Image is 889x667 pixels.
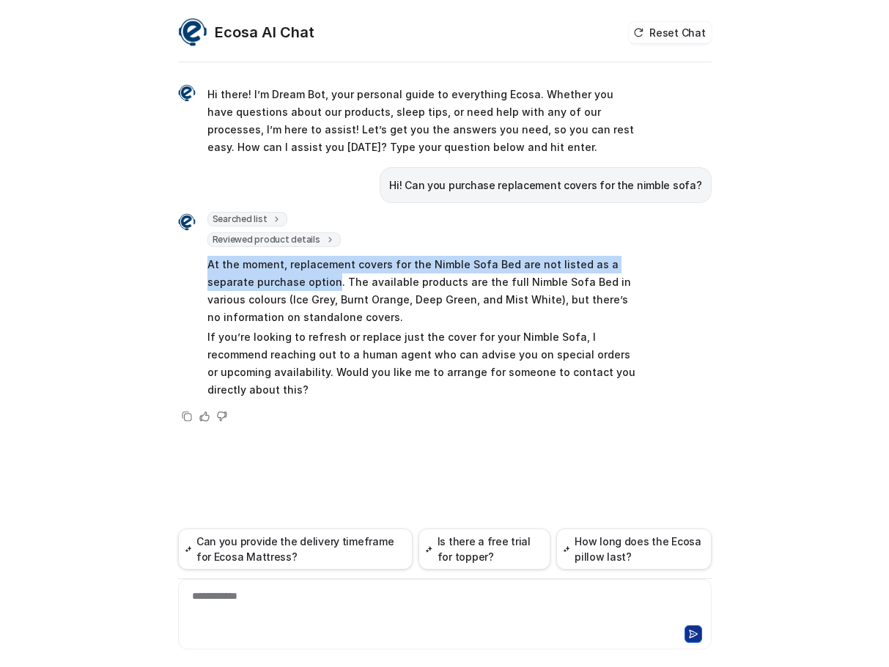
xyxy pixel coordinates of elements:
[207,232,341,247] span: Reviewed product details
[556,528,712,570] button: How long does the Ecosa pillow last?
[418,528,550,570] button: Is there a free trial for topper?
[178,213,196,231] img: Widget
[178,84,196,102] img: Widget
[207,86,636,156] p: Hi there! I’m Dream Bot, your personal guide to everything Ecosa. Whether you have questions abou...
[207,256,636,326] p: At the moment, replacement covers for the Nimble Sofa Bed are not listed as a separate purchase o...
[389,177,701,194] p: Hi! Can you purchase replacement covers for the nimble sofa?
[178,528,413,570] button: Can you provide the delivery timeframe for Ecosa Mattress?
[178,18,207,47] img: Widget
[629,22,711,43] button: Reset Chat
[215,22,314,43] h2: Ecosa AI Chat
[207,328,636,399] p: If you’re looking to refresh or replace just the cover for your Nimble Sofa, I recommend reaching...
[207,212,288,226] span: Searched list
